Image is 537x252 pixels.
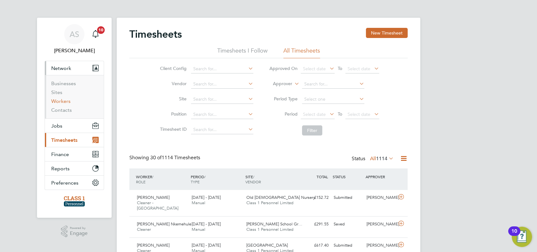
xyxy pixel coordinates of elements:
[303,66,326,72] span: Select date
[45,47,104,54] span: Angela Sabaroche
[364,240,397,251] div: [PERSON_NAME]
[269,111,298,117] label: Period
[298,219,331,230] div: £291.55
[70,30,79,38] span: AS
[150,154,162,161] span: 30 of
[269,66,298,71] label: Approved On
[512,227,532,247] button: Open Resource Center, 10 new notifications
[137,243,170,248] span: [PERSON_NAME]
[51,89,62,95] a: Sites
[253,174,254,179] span: /
[331,192,364,203] div: Submitted
[298,192,331,203] div: £152.72
[137,195,170,200] span: [PERSON_NAME]
[45,176,104,190] button: Preferences
[191,95,253,104] input: Search for...
[61,225,88,237] a: Powered byEngage
[348,66,370,72] span: Select date
[89,24,102,44] a: 10
[45,196,104,206] a: Go to home page
[246,221,302,227] span: [PERSON_NAME] School Gr…
[192,200,205,205] span: Manual
[302,95,364,104] input: Select one
[158,66,187,71] label: Client Config
[45,61,104,75] button: Network
[45,133,104,147] button: Timesheets
[158,96,187,102] label: Site
[70,225,88,231] span: Powered by
[191,65,253,73] input: Search for...
[51,107,72,113] a: Contacts
[51,65,71,71] span: Network
[158,81,187,86] label: Vendor
[302,125,322,135] button: Filter
[246,227,293,232] span: Class 1 Personnel Limited
[191,80,253,89] input: Search for...
[45,75,104,118] div: Network
[97,26,105,34] span: 10
[51,80,76,86] a: Businesses
[37,18,112,218] nav: Main navigation
[45,119,104,133] button: Jobs
[348,111,370,117] span: Select date
[264,81,292,87] label: Approver
[51,151,69,157] span: Finance
[376,155,387,162] span: 1114
[129,154,201,161] div: Showing
[51,137,77,143] span: Timesheets
[136,179,145,184] span: ROLE
[244,171,299,187] div: SITE
[364,171,397,182] div: APPROVER
[64,196,85,206] img: class1personnel-logo-retina.png
[246,200,293,205] span: Class 1 Personnel Limited
[137,227,151,232] span: Cleaner
[51,98,71,104] a: Workers
[158,126,187,132] label: Timesheet ID
[192,243,221,248] span: [DATE] - [DATE]
[70,231,88,236] span: Engage
[51,123,62,129] span: Jobs
[51,166,70,172] span: Reports
[45,24,104,54] a: AS[PERSON_NAME]
[246,195,315,200] span: Old [DEMOGRAPHIC_DATA] Nursery
[191,110,253,119] input: Search for...
[245,179,261,184] span: VENDOR
[158,111,187,117] label: Position
[150,154,200,161] span: 1114 Timesheets
[45,147,104,161] button: Finance
[370,155,394,162] label: All
[137,200,178,211] span: Cleaner - [GEOGRAPHIC_DATA]
[45,161,104,175] button: Reports
[511,231,517,239] div: 10
[191,125,253,134] input: Search for...
[317,174,328,179] span: TOTAL
[246,243,288,248] span: [GEOGRAPHIC_DATA]
[191,179,200,184] span: TYPE
[336,64,344,72] span: To
[302,80,364,89] input: Search for...
[204,174,206,179] span: /
[51,180,78,186] span: Preferences
[352,154,395,163] div: Status
[192,221,221,227] span: [DATE] - [DATE]
[336,110,344,118] span: To
[331,240,364,251] div: Submitted
[283,47,320,58] li: All Timesheets
[303,111,326,117] span: Select date
[331,171,364,182] div: STATUS
[192,227,205,232] span: Manual
[152,174,153,179] span: /
[217,47,268,58] li: Timesheets I Follow
[129,28,182,41] h2: Timesheets
[192,195,221,200] span: [DATE] - [DATE]
[366,28,408,38] button: New Timesheet
[189,171,244,187] div: PERIOD
[364,192,397,203] div: [PERSON_NAME]
[364,219,397,230] div: [PERSON_NAME]
[134,171,189,187] div: WORKER
[298,240,331,251] div: £617.40
[269,96,298,102] label: Period Type
[137,221,191,227] span: [PERSON_NAME] Nkemehule
[331,219,364,230] div: Saved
